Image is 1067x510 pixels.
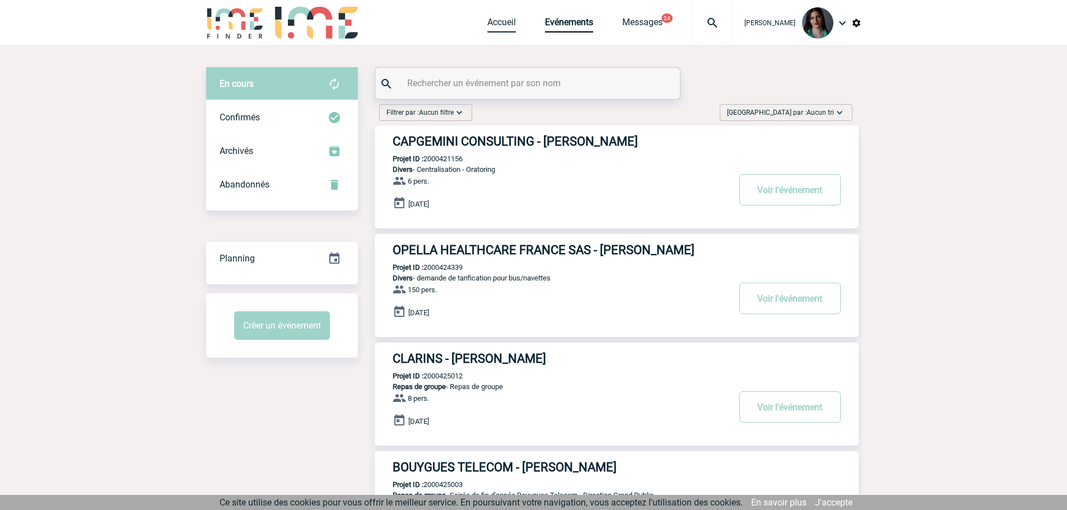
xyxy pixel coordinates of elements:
span: Aucun filtre [419,109,454,116]
button: Voir l'événement [739,174,841,205]
span: Repas de groupe [393,491,446,499]
p: 2000425012 [375,372,463,380]
img: baseline_expand_more_white_24dp-b.png [454,107,465,118]
p: - Centralisation - Oratoring [375,165,729,174]
span: Ce site utilise des cookies pour vous offrir le meilleur service. En poursuivant votre navigation... [220,497,743,508]
div: Retrouvez ici tous les événements que vous avez décidé d'archiver [206,134,358,168]
img: IME-Finder [206,7,264,39]
h3: BOUYGUES TELECOM - [PERSON_NAME] [393,460,729,474]
img: 131235-0.jpeg [802,7,833,39]
b: Projet ID : [393,372,423,380]
div: Retrouvez ici tous vos événements organisés par date et état d'avancement [206,242,358,275]
h3: CAPGEMINI CONSULTING - [PERSON_NAME] [393,134,729,148]
span: Confirmés [220,112,260,123]
span: En cours [220,78,254,89]
span: 8 pers. [408,394,429,403]
span: Planning [220,253,255,264]
span: 150 pers. [408,286,437,294]
span: 6 pers. [408,177,429,185]
p: 2000425003 [375,480,463,489]
a: Accueil [487,17,516,32]
a: En savoir plus [751,497,807,508]
button: Créer un événement [234,311,330,340]
div: Retrouvez ici tous vos évènements avant confirmation [206,67,358,101]
p: - Soirée de fin d'année Bouygues Telecom - Direction Grand Public [375,491,729,499]
span: [PERSON_NAME] [744,19,795,27]
span: Divers [393,274,413,282]
div: Retrouvez ici tous vos événements annulés [206,168,358,202]
button: Voir l'événement [739,283,841,314]
input: Rechercher un événement par son nom [404,75,654,91]
span: Divers [393,165,413,174]
span: Abandonnés [220,179,269,190]
a: CAPGEMINI CONSULTING - [PERSON_NAME] [375,134,859,148]
b: Projet ID : [393,263,423,272]
span: [GEOGRAPHIC_DATA] par : [727,107,834,118]
a: OPELLA HEALTHCARE FRANCE SAS - [PERSON_NAME] [375,243,859,257]
h3: OPELLA HEALTHCARE FRANCE SAS - [PERSON_NAME] [393,243,729,257]
a: BOUYGUES TELECOM - [PERSON_NAME] [375,460,859,474]
img: baseline_expand_more_white_24dp-b.png [834,107,845,118]
span: [DATE] [408,200,429,208]
a: J'accepte [815,497,852,508]
span: Archivés [220,146,253,156]
a: Evénements [545,17,593,32]
p: 2000424339 [375,263,463,272]
p: 2000421156 [375,155,463,163]
span: Filtrer par : [386,107,454,118]
span: [DATE] [408,417,429,425]
p: - demande de tarification pour bus/navettes [375,274,729,282]
span: Aucun tri [807,109,834,116]
a: CLARINS - [PERSON_NAME] [375,352,859,366]
a: Messages [622,17,663,32]
p: - Repas de groupe [375,382,729,391]
h3: CLARINS - [PERSON_NAME] [393,352,729,366]
button: 24 [661,13,673,23]
span: Repas de groupe [393,382,446,391]
span: [DATE] [408,308,429,317]
a: Planning [206,241,358,274]
button: Voir l'événement [739,391,841,423]
b: Projet ID : [393,155,423,163]
b: Projet ID : [393,480,423,489]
